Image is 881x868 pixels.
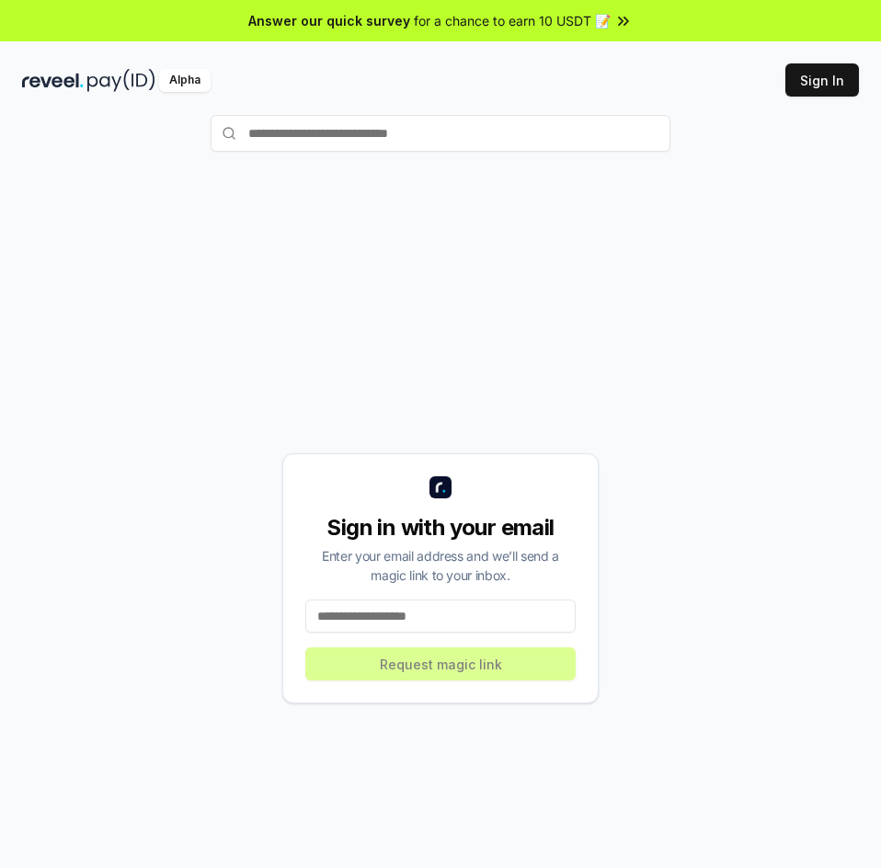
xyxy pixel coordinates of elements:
span: Answer our quick survey [248,11,410,30]
div: Alpha [159,69,211,92]
img: pay_id [87,69,155,92]
img: logo_small [429,476,452,498]
div: Sign in with your email [305,513,576,542]
button: Sign In [785,63,859,97]
span: for a chance to earn 10 USDT 📝 [414,11,611,30]
div: Enter your email address and we’ll send a magic link to your inbox. [305,546,576,585]
img: reveel_dark [22,69,84,92]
